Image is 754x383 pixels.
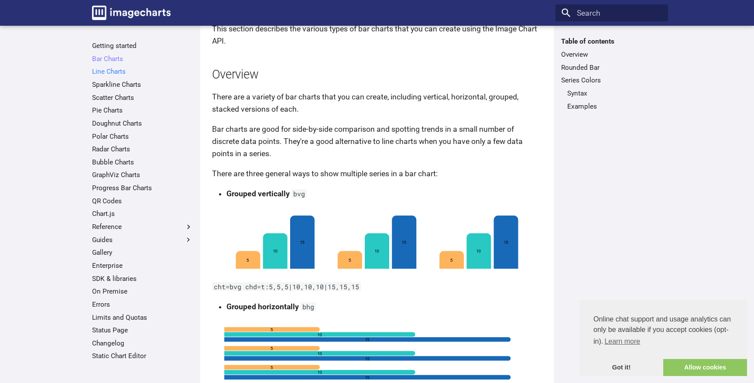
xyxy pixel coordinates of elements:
[212,66,542,83] h2: Overview
[567,102,662,111] a: Examples
[92,352,193,360] a: Static Chart Editor
[92,184,193,192] a: Progress Bar Charts
[92,287,193,296] a: On Premise
[579,300,747,376] div: cookieconsent
[92,339,193,348] a: Changelog
[92,145,193,154] a: Radar Charts
[579,359,663,376] a: dismiss cookie message
[555,37,668,46] label: Table of contents
[291,189,307,198] code: bvg
[212,23,542,47] p: This section describes the various types of bar charts that you can create using the Image Chart ...
[593,314,733,348] span: Online chat support and usage analytics can only be available if you accept cookies (opt-in).
[92,93,193,102] a: Scatter Charts
[224,208,530,273] img: chart
[92,274,193,283] a: SDK & libraries
[92,236,193,244] label: Guides
[603,335,641,348] a: learn more about cookies
[561,89,662,111] nav: Series Colors
[92,158,193,167] a: Bubble Charts
[212,168,542,180] p: There are three general ways to show multiple series in a bar chart:
[663,359,747,376] a: allow cookies
[226,189,290,198] strong: Grouped vertically
[561,76,662,85] a: Series Colors
[92,222,193,231] label: Reference
[561,63,662,72] a: Rounded Bar
[92,197,193,205] a: QR Codes
[555,4,668,22] input: Search
[92,209,193,218] a: Chart.js
[92,313,193,322] a: Limits and Quotas
[561,50,662,59] a: Overview
[92,261,193,270] a: Enterprise
[92,132,193,141] a: Polar Charts
[92,67,193,76] a: Line Charts
[88,2,175,24] a: Image-Charts documentation
[92,300,193,309] a: Errors
[92,41,193,50] a: Getting started
[301,302,316,311] code: bhg
[92,248,193,257] a: Gallery
[92,326,193,335] a: Status Page
[567,89,662,98] a: Syntax
[92,119,193,128] a: Doughnut Charts
[92,171,193,179] a: GraphViz Charts
[92,80,193,89] a: Sparkline Charts
[92,6,171,20] img: logo
[555,37,668,110] nav: Table of contents
[226,302,299,311] strong: Grouped horizontally
[212,91,542,115] p: There are a variety of bar charts that you can create, including vertical, horizontal, grouped, s...
[212,282,361,291] code: cht=bvg chd=t:5,5,5|10,10,10|15,15,15
[212,123,542,160] p: Bar charts are good for side-by-side comparison and spotting trends in a small number of discrete...
[92,106,193,115] a: Pie Charts
[92,55,193,63] a: Bar Charts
